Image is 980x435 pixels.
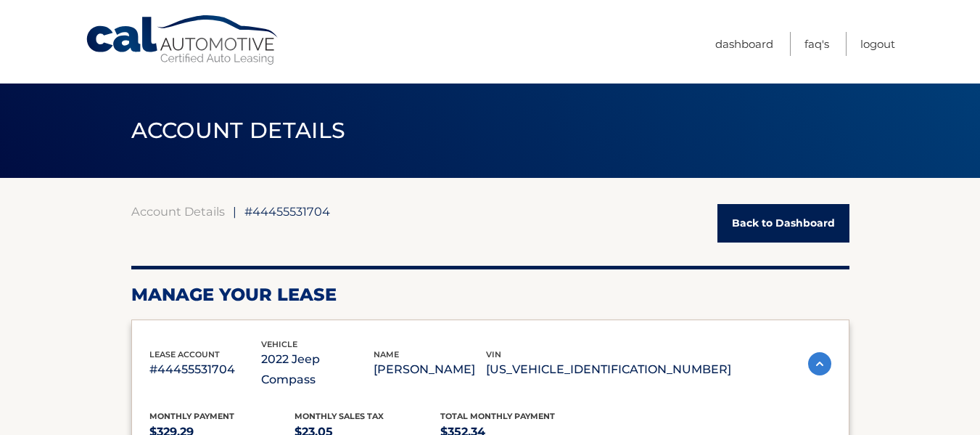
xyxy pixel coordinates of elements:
[149,349,220,359] span: lease account
[717,204,849,243] a: Back to Dashboard
[440,411,555,421] span: Total Monthly Payment
[131,204,225,219] a: Account Details
[295,411,384,421] span: Monthly sales Tax
[244,204,330,219] span: #44455531704
[131,117,346,144] span: ACCOUNT DETAILS
[804,32,829,56] a: FAQ's
[715,32,773,56] a: Dashboard
[131,284,849,306] h2: Manage Your Lease
[233,204,236,219] span: |
[374,349,399,359] span: name
[261,339,297,349] span: vehicle
[85,15,281,66] a: Cal Automotive
[486,349,501,359] span: vin
[486,359,731,380] p: [US_VEHICLE_IDENTIFICATION_NUMBER]
[860,32,895,56] a: Logout
[808,352,831,375] img: accordion-active.svg
[261,349,374,390] p: 2022 Jeep Compass
[149,359,262,380] p: #44455531704
[149,411,234,421] span: Monthly Payment
[374,359,486,380] p: [PERSON_NAME]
